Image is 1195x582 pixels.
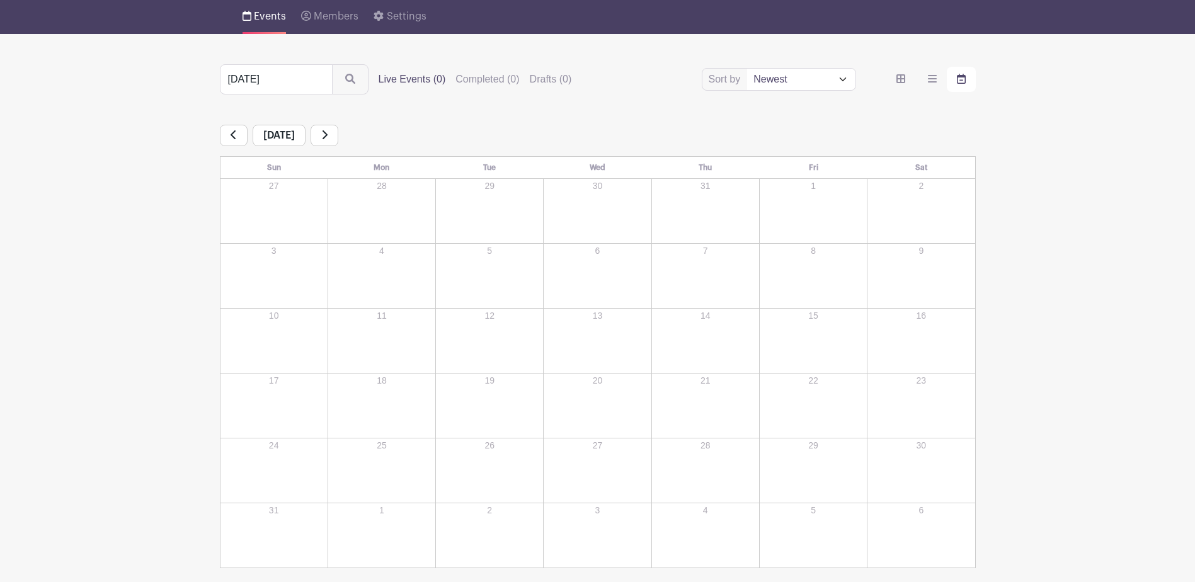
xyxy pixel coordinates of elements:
[328,157,435,179] th: Mon
[544,374,650,387] p: 20
[437,439,542,452] p: 26
[653,439,758,452] p: 28
[437,180,542,193] p: 29
[653,374,758,387] p: 21
[329,309,435,322] p: 11
[544,244,650,258] p: 6
[530,72,572,87] label: Drafts (0)
[221,180,327,193] p: 27
[760,180,866,193] p: 1
[221,439,327,452] p: 24
[759,157,867,179] th: Fri
[221,244,327,258] p: 3
[544,504,650,517] p: 3
[544,157,651,179] th: Wed
[437,374,542,387] p: 19
[868,504,974,517] p: 6
[314,11,358,21] span: Members
[868,439,974,452] p: 30
[868,180,974,193] p: 2
[868,309,974,322] p: 16
[544,439,650,452] p: 27
[379,72,572,87] div: filters
[653,180,758,193] p: 31
[455,72,519,87] label: Completed (0)
[760,244,866,258] p: 8
[760,439,866,452] p: 29
[653,244,758,258] p: 7
[437,504,542,517] p: 2
[221,309,327,322] p: 10
[760,504,866,517] p: 5
[329,504,435,517] p: 1
[436,157,544,179] th: Tue
[329,374,435,387] p: 18
[653,309,758,322] p: 14
[886,67,976,92] div: order and view
[254,11,286,21] span: Events
[329,244,435,258] p: 4
[329,439,435,452] p: 25
[868,374,974,387] p: 23
[379,72,446,87] label: Live Events (0)
[221,504,327,517] p: 31
[709,72,745,87] label: Sort by
[544,309,650,322] p: 13
[253,125,306,146] span: [DATE]
[868,244,974,258] p: 9
[221,374,327,387] p: 17
[653,504,758,517] p: 4
[220,64,333,94] input: Search Events...
[867,157,975,179] th: Sat
[760,374,866,387] p: 22
[329,180,435,193] p: 28
[387,11,426,21] span: Settings
[544,180,650,193] p: 30
[437,309,542,322] p: 12
[437,244,542,258] p: 5
[651,157,759,179] th: Thu
[760,309,866,322] p: 15
[220,157,328,179] th: Sun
